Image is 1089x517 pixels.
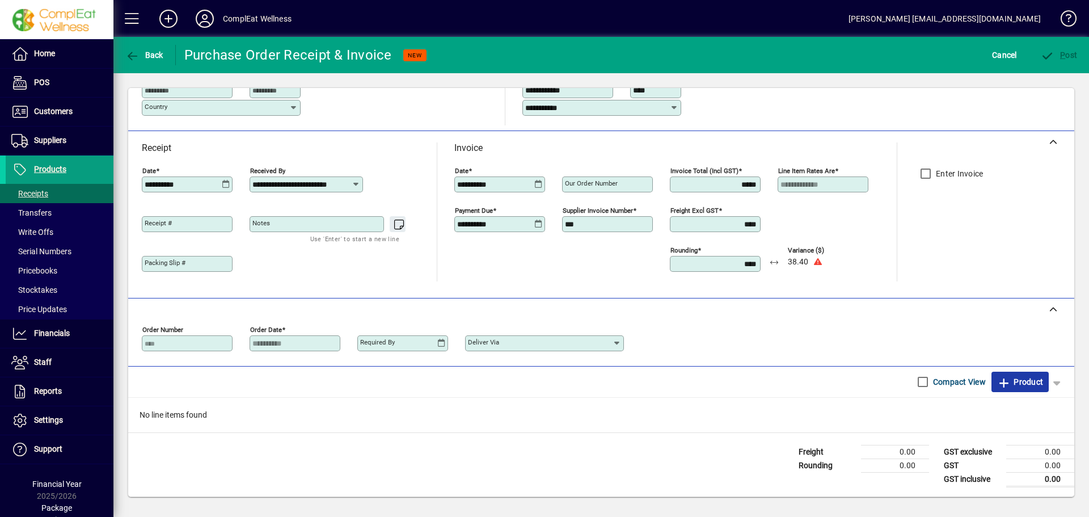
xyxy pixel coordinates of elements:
[360,338,395,346] mat-label: Required by
[563,207,633,215] mat-label: Supplier invoice number
[6,242,113,261] a: Serial Numbers
[6,348,113,377] a: Staff
[6,300,113,319] a: Price Updates
[565,179,618,187] mat-label: Our order number
[34,165,66,174] span: Products
[6,69,113,97] a: POS
[455,207,493,215] mat-label: Payment due
[34,358,52,367] span: Staff
[128,398,1074,432] div: No line items found
[34,136,66,145] span: Suppliers
[6,406,113,435] a: Settings
[34,107,73,116] span: Customers
[938,472,1006,486] td: GST inclusive
[1006,445,1074,459] td: 0.00
[989,45,1020,65] button: Cancel
[34,329,70,338] span: Financials
[11,228,53,237] span: Write Offs
[861,445,929,459] td: 0.00
[6,184,113,203] a: Receipts
[34,415,63,424] span: Settings
[310,232,399,245] mat-hint: Use 'Enter' to start a new line
[861,459,929,472] td: 0.00
[849,10,1041,28] div: [PERSON_NAME] [EMAIL_ADDRESS][DOMAIN_NAME]
[938,459,1006,472] td: GST
[41,503,72,512] span: Package
[113,45,176,65] app-page-header-button: Back
[778,167,835,175] mat-label: Line item rates are
[11,247,71,256] span: Serial Numbers
[938,445,1006,459] td: GST exclusive
[1041,51,1078,60] span: ost
[123,45,166,65] button: Back
[250,326,282,334] mat-label: Order date
[142,167,156,175] mat-label: Date
[670,167,738,175] mat-label: Invoice Total (incl GST)
[6,203,113,222] a: Transfers
[34,78,49,87] span: POS
[145,219,172,227] mat-label: Receipt #
[408,52,422,59] span: NEW
[934,168,983,179] label: Enter Invoice
[992,46,1017,64] span: Cancel
[34,444,62,453] span: Support
[34,386,62,396] span: Reports
[1052,2,1075,39] a: Knowledge Base
[793,459,861,472] td: Rounding
[6,222,113,242] a: Write Offs
[34,49,55,58] span: Home
[931,376,986,388] label: Compact View
[6,377,113,406] a: Reports
[788,247,856,254] span: Variance ($)
[6,127,113,155] a: Suppliers
[6,98,113,126] a: Customers
[11,208,52,217] span: Transfers
[252,219,270,227] mat-label: Notes
[11,305,67,314] span: Price Updates
[991,372,1049,392] button: Product
[145,103,167,111] mat-label: Country
[997,373,1043,391] span: Product
[250,167,285,175] mat-label: Received by
[1060,51,1065,60] span: P
[11,285,57,295] span: Stocktakes
[468,338,499,346] mat-label: Deliver via
[6,40,113,68] a: Home
[32,480,82,489] span: Financial Year
[150,9,187,29] button: Add
[1006,459,1074,472] td: 0.00
[184,46,392,64] div: Purchase Order Receipt & Invoice
[11,189,48,198] span: Receipts
[11,266,57,275] span: Pricebooks
[142,326,183,334] mat-label: Order number
[6,320,113,348] a: Financials
[1006,472,1074,486] td: 0.00
[6,261,113,280] a: Pricebooks
[6,280,113,300] a: Stocktakes
[145,259,185,267] mat-label: Packing Slip #
[788,258,808,267] span: 38.40
[223,10,292,28] div: ComplEat Wellness
[793,445,861,459] td: Freight
[670,207,719,215] mat-label: Freight excl GST
[670,246,698,254] mat-label: Rounding
[187,9,223,29] button: Profile
[125,51,163,60] span: Back
[6,435,113,464] a: Support
[1038,45,1080,65] button: Post
[455,167,468,175] mat-label: Date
